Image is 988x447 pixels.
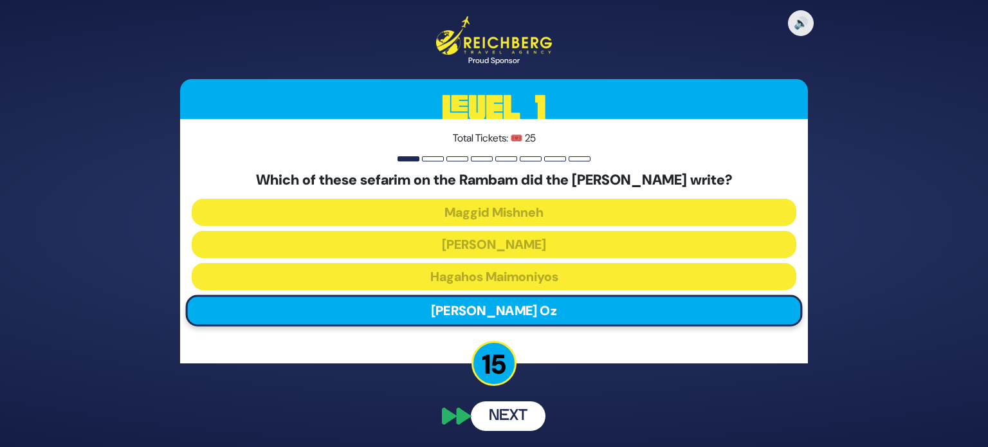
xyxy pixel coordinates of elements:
div: Proud Sponsor [436,55,552,66]
button: [PERSON_NAME] Oz [186,295,803,326]
h5: Which of these sefarim on the Rambam did the [PERSON_NAME] write? [192,172,796,188]
button: Hagahos Maimoniyos [192,263,796,290]
img: Reichberg Travel [436,16,552,54]
button: 🔊 [788,10,814,36]
button: [PERSON_NAME] [192,231,796,258]
p: Total Tickets: 🎟️ 25 [192,131,796,146]
button: Maggid Mishneh [192,199,796,226]
h3: Level 1 [180,79,808,137]
button: Next [471,401,545,431]
p: 15 [471,341,517,386]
